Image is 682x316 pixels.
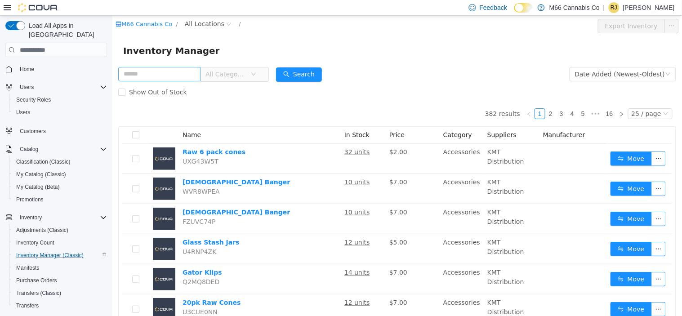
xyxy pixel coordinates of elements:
span: Name [70,116,89,123]
span: KMT Distribution [375,283,412,300]
img: Cova [18,3,58,12]
li: 1 [422,93,433,103]
a: Users [13,107,34,118]
div: Date Added (Newest-Oldest) [463,52,553,65]
span: U3CUE0NN [70,293,105,300]
span: / [63,5,65,12]
span: Transfers (Classic) [13,288,107,298]
span: Security Roles [16,96,51,103]
li: 382 results [373,93,408,103]
button: icon: ellipsis [539,286,553,301]
img: Female Banger placeholder [40,162,63,184]
button: Transfers [9,299,111,312]
span: My Catalog (Beta) [13,182,107,192]
button: Catalog [16,144,42,155]
a: Transfers (Classic) [13,288,65,298]
a: Home [16,64,38,75]
span: Adjustments (Classic) [16,227,68,234]
button: Inventory [16,212,45,223]
a: Inventory Manager (Classic) [13,250,87,261]
li: 2 [433,93,444,103]
span: Users [13,107,107,118]
button: icon: swapMove [498,136,539,150]
a: [DEMOGRAPHIC_DATA] Banger [70,193,178,200]
button: Purchase Orders [9,274,111,287]
a: icon: shopM66 Cannabis Co [3,5,60,12]
span: Users [20,84,34,91]
span: Price [277,116,292,123]
button: My Catalog (Classic) [9,168,111,181]
a: 2 [433,93,443,103]
a: Glass Stash Jars [70,223,127,230]
button: Inventory Count [9,236,111,249]
span: Users [16,82,107,93]
span: Manifests [16,264,39,271]
li: Next 5 Pages [476,93,490,103]
a: [DEMOGRAPHIC_DATA] Banger [70,163,178,170]
a: Inventory Count [13,237,58,248]
span: ••• [476,93,490,103]
u: 12 units [232,283,258,290]
a: Adjustments (Classic) [13,225,72,236]
button: Inventory Manager (Classic) [9,249,111,262]
div: 25 / page [519,93,549,103]
button: Users [9,106,111,119]
input: Dark Mode [514,3,533,13]
img: Raw 6 pack cones placeholder [40,132,63,154]
td: Accessories [327,279,371,309]
span: All Categories [93,54,134,63]
span: Home [20,66,34,73]
i: icon: left [414,96,419,101]
span: Inventory Manager [11,28,113,42]
p: M66 Cannabis Co [549,2,600,13]
span: In Stock [232,116,257,123]
span: RJ [611,2,618,13]
span: Inventory Manager (Classic) [16,252,84,259]
button: icon: ellipsis [539,196,553,210]
li: Previous Page [411,93,422,103]
span: Security Roles [13,94,107,105]
span: FZUVC74P [70,202,103,209]
a: Manifests [13,263,43,273]
span: My Catalog (Beta) [16,183,60,191]
li: Next Page [504,93,515,103]
td: Accessories [327,128,371,158]
span: Promotions [13,194,107,205]
i: icon: down [551,95,556,102]
span: Home [16,63,107,75]
span: KMT Distribution [375,193,412,209]
span: Adjustments (Classic) [13,225,107,236]
span: Manifests [13,263,107,273]
u: 12 units [232,223,258,230]
span: Manufacturer [431,116,473,123]
span: Category [331,116,360,123]
td: Accessories [327,218,371,249]
img: Male Banger placeholder [40,192,63,214]
i: icon: right [507,96,512,101]
span: $7.00 [277,283,295,290]
span: KMT Distribution [375,133,412,149]
span: Customers [16,125,107,136]
button: icon: swapMove [498,196,539,210]
a: 1 [423,93,432,103]
span: Promotions [16,196,44,203]
button: icon: ellipsis [539,226,553,240]
span: $7.00 [277,253,295,260]
p: [PERSON_NAME] [623,2,675,13]
span: KMT Distribution [375,223,412,240]
a: Security Roles [13,94,54,105]
img: 20pk Raw Cones placeholder [40,282,63,305]
span: Purchase Orders [13,275,107,286]
span: KMT Distribution [375,253,412,270]
img: Glass Stash Jars placeholder [40,222,63,245]
button: Inventory [2,211,111,224]
a: Raw 6 pack cones [70,133,133,140]
span: My Catalog (Classic) [13,169,107,180]
span: Users [16,109,30,116]
button: icon: ellipsis [539,166,553,180]
span: $2.00 [277,133,295,140]
u: 10 units [232,193,258,200]
a: 4 [455,93,465,103]
a: My Catalog (Classic) [13,169,70,180]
